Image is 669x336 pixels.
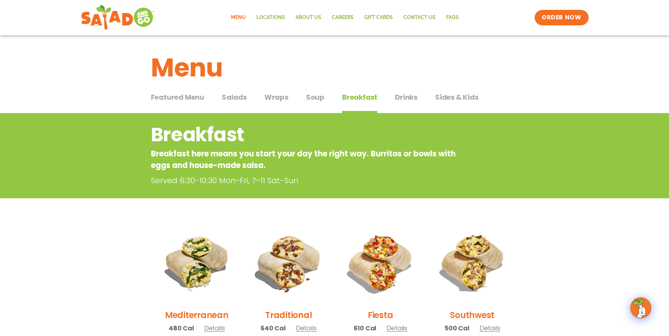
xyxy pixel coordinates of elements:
[480,324,500,332] span: Details
[368,309,393,321] h2: Fiesta
[340,222,421,304] img: Product photo for Fiesta
[169,323,194,333] span: 480 Cal
[354,323,377,333] span: 610 Cal
[151,148,462,171] p: Breakfast here means you start your day the right way. Burritos or bowls with eggs and house-made...
[265,309,312,321] h2: Traditional
[398,10,441,26] a: Contact Us
[296,324,317,332] span: Details
[535,10,588,25] a: ORDER NOW
[327,10,359,26] a: Careers
[165,309,229,321] h2: Mediterranean
[156,222,238,304] img: Product photo for Mediterranean Breakfast Burrito
[226,10,464,26] nav: Menu
[222,92,247,102] span: Salads
[226,10,251,26] a: Menu
[432,222,513,304] img: Product photo for Southwest
[251,10,290,26] a: Locations
[359,10,398,26] a: GIFT CARDS
[450,309,494,321] h2: Southwest
[435,92,479,102] span: Sides & Kids
[151,92,204,102] span: Featured Menu
[290,10,327,26] a: About Us
[395,92,418,102] span: Drinks
[151,120,462,149] h2: Breakfast
[151,49,518,87] h1: Menu
[204,324,225,332] span: Details
[542,13,581,22] span: ORDER NOW
[631,298,651,318] img: wpChatIcon
[264,92,288,102] span: Wraps
[387,324,407,332] span: Details
[306,92,324,102] span: Soup
[441,10,464,26] a: FAQs
[151,175,465,186] p: Served 6:30-10:30 Mon-Fri, 7-11 Sat-Sun
[444,323,469,333] span: 500 Cal
[342,92,377,102] span: Breakfast
[151,89,518,113] div: Tabbed content
[248,222,329,304] img: Product photo for Traditional
[81,4,155,32] img: new-SAG-logo-768×292
[261,323,286,333] span: 640 Cal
